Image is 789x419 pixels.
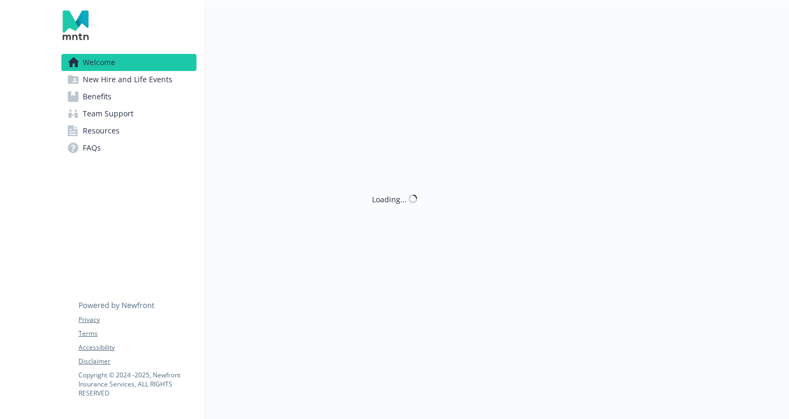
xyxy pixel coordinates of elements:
span: FAQs [83,139,101,156]
a: Privacy [78,315,196,325]
a: FAQs [61,139,196,156]
a: Resources [61,122,196,139]
a: Disclaimer [78,357,196,366]
div: Loading... [372,193,407,204]
a: New Hire and Life Events [61,71,196,88]
a: Team Support [61,105,196,122]
span: Resources [83,122,120,139]
a: Accessibility [78,343,196,352]
p: Copyright © 2024 - 2025 , Newfront Insurance Services, ALL RIGHTS RESERVED [78,370,196,398]
span: New Hire and Life Events [83,71,172,88]
span: Welcome [83,54,115,71]
span: Benefits [83,88,112,105]
a: Benefits [61,88,196,105]
span: Team Support [83,105,133,122]
a: Welcome [61,54,196,71]
a: Terms [78,329,196,338]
